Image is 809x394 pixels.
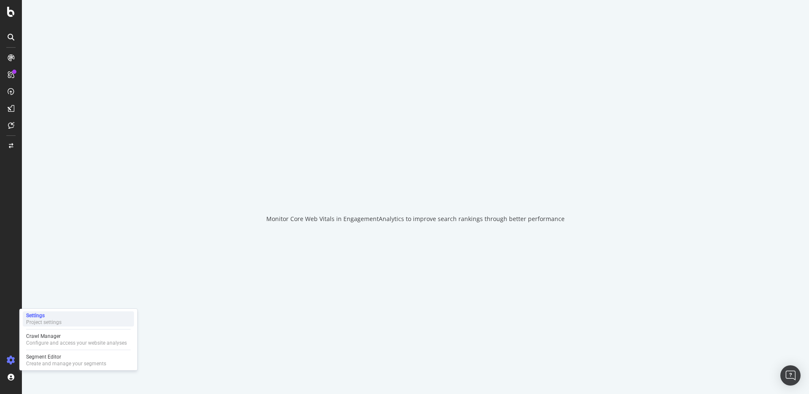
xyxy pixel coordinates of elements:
[23,353,134,368] a: Segment EditorCreate and manage your segments
[26,340,127,346] div: Configure and access your website analyses
[26,333,127,340] div: Crawl Manager
[26,360,106,367] div: Create and manage your segments
[780,365,801,386] div: Open Intercom Messenger
[23,311,134,327] a: SettingsProject settings
[26,312,62,319] div: Settings
[26,354,106,360] div: Segment Editor
[26,319,62,326] div: Project settings
[385,171,446,201] div: animation
[23,332,134,347] a: Crawl ManagerConfigure and access your website analyses
[266,215,565,223] div: Monitor Core Web Vitals in EngagementAnalytics to improve search rankings through better performance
